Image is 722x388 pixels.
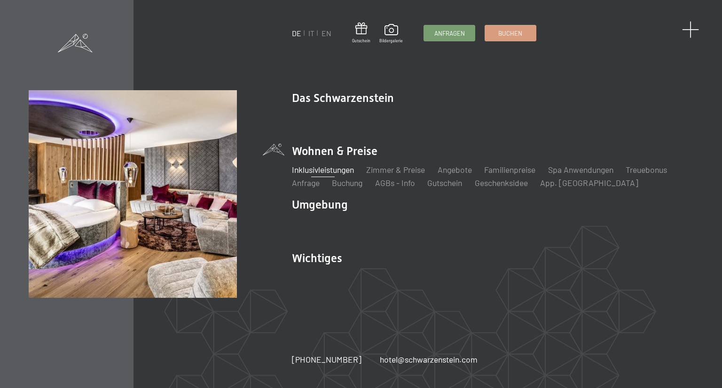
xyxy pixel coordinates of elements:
[375,178,415,188] a: AGBs - Info
[308,29,314,38] a: IT
[292,164,354,175] a: Inklusivleistungen
[548,164,613,175] a: Spa Anwendungen
[292,29,301,38] a: DE
[540,178,638,188] a: App. [GEOGRAPHIC_DATA]
[292,354,361,365] span: [PHONE_NUMBER]
[485,25,536,41] a: Buchen
[438,164,472,175] a: Angebote
[427,178,462,188] a: Gutschein
[292,354,361,365] a: [PHONE_NUMBER]
[366,164,425,175] a: Zimmer & Preise
[475,178,528,188] a: Geschenksidee
[292,178,320,188] a: Anfrage
[352,23,370,44] a: Gutschein
[379,24,403,44] a: Bildergalerie
[332,178,362,188] a: Buchung
[352,38,370,44] span: Gutschein
[626,164,667,175] a: Treuebonus
[498,29,522,38] span: Buchen
[322,29,331,38] a: EN
[434,29,465,38] span: Anfragen
[379,38,403,44] span: Bildergalerie
[484,164,535,175] a: Familienpreise
[424,25,475,41] a: Anfragen
[380,354,478,365] a: hotel@schwarzenstein.com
